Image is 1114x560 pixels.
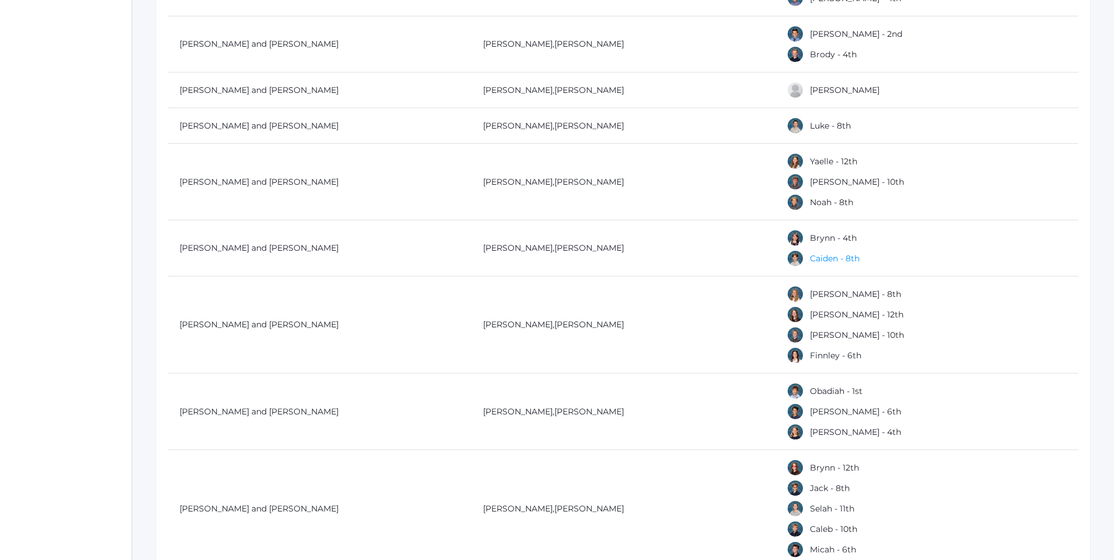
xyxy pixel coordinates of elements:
[554,319,624,330] a: [PERSON_NAME]
[787,117,804,134] div: Luke Whitney
[810,85,880,95] a: [PERSON_NAME]
[787,326,804,344] div: Elias Bradley
[810,197,853,208] a: Noah - 8th
[787,173,804,191] div: Elias Boucher
[787,285,804,303] div: Tatum Bradley
[810,233,857,243] a: Brynn - 4th
[810,350,861,361] a: Finnley - 6th
[810,330,904,340] a: [PERSON_NAME] - 10th
[810,544,856,555] a: Micah - 6th
[471,16,775,72] td: ,
[471,374,775,450] td: ,
[471,220,775,276] td: ,
[787,520,804,538] div: Caleb Bradley
[810,462,859,473] a: Brynn - 12th
[810,120,851,131] a: Luke - 8th
[180,39,339,49] a: [PERSON_NAME] and [PERSON_NAME]
[483,120,553,131] a: [PERSON_NAME]
[180,120,339,131] a: [PERSON_NAME] and [PERSON_NAME]
[787,403,804,420] div: Asher Bradley
[180,243,339,253] a: [PERSON_NAME] and [PERSON_NAME]
[471,276,775,374] td: ,
[483,243,553,253] a: [PERSON_NAME]
[810,524,857,534] a: Caleb - 10th
[554,39,624,49] a: [PERSON_NAME]
[810,386,863,396] a: Obadiah - 1st
[180,406,339,417] a: [PERSON_NAME] and [PERSON_NAME]
[787,347,804,364] div: Finnley Bradley
[810,309,903,320] a: [PERSON_NAME] - 12th
[483,85,553,95] a: [PERSON_NAME]
[471,144,775,220] td: ,
[787,250,804,267] div: Caiden Boyer
[810,406,901,417] a: [PERSON_NAME] - 6th
[180,85,339,95] a: [PERSON_NAME] and [PERSON_NAME]
[787,459,804,476] div: Brynn Bradley
[554,406,624,417] a: [PERSON_NAME]
[810,177,904,187] a: [PERSON_NAME] - 10th
[787,382,804,400] div: Obadiah Bradley
[483,177,553,187] a: [PERSON_NAME]
[483,406,553,417] a: [PERSON_NAME]
[483,39,553,49] a: [PERSON_NAME]
[787,25,804,43] div: Curran Bigley
[787,229,804,247] div: Brynn Boyer
[180,177,339,187] a: [PERSON_NAME] and [PERSON_NAME]
[810,29,902,39] a: [PERSON_NAME] - 2nd
[554,85,624,95] a: [PERSON_NAME]
[810,156,857,167] a: Yaelle - 12th
[554,120,624,131] a: [PERSON_NAME]
[180,319,339,330] a: [PERSON_NAME] and [PERSON_NAME]
[810,503,854,514] a: Selah - 11th
[471,108,775,144] td: ,
[787,423,804,441] div: Haelyn Bradley
[787,500,804,517] div: Selah Bradley
[483,503,553,514] a: [PERSON_NAME]
[787,46,804,63] div: Brody Bigley
[787,193,804,211] div: Noah Boucher
[787,541,804,558] div: Micah Bradley
[810,289,901,299] a: [PERSON_NAME] - 8th
[810,49,857,60] a: Brody - 4th
[554,243,624,253] a: [PERSON_NAME]
[180,503,339,514] a: [PERSON_NAME] and [PERSON_NAME]
[471,72,775,108] td: ,
[554,503,624,514] a: [PERSON_NAME]
[787,153,804,170] div: Yaelle Boucher
[810,253,860,264] a: Caiden - 8th
[483,319,553,330] a: [PERSON_NAME]
[787,479,804,497] div: Jack Bradley
[787,306,804,323] div: Noelle Bradley
[810,427,901,437] a: [PERSON_NAME] - 4th
[787,81,804,99] div: Lee Blasman
[810,483,850,493] a: Jack - 8th
[554,177,624,187] a: [PERSON_NAME]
